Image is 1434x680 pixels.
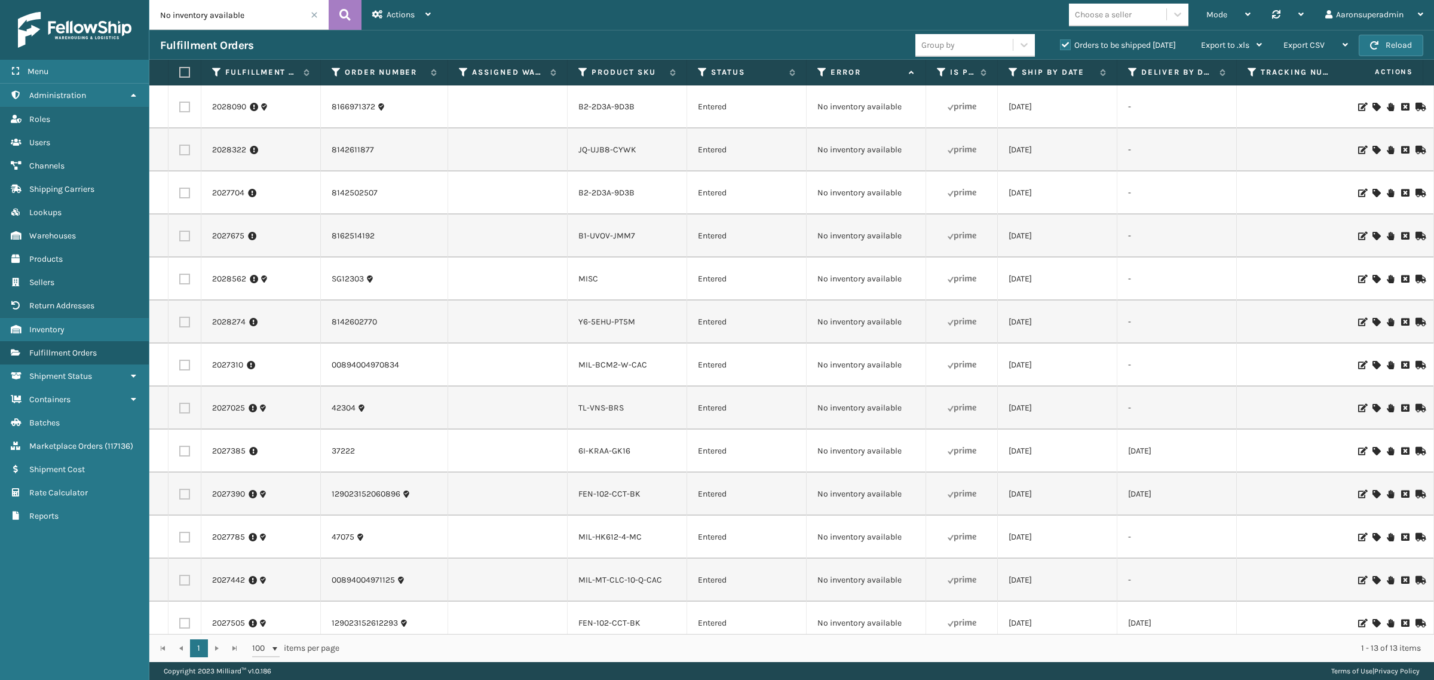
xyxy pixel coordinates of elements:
[1401,103,1408,111] i: Cancel Fulfillment Order
[687,559,807,602] td: Entered
[687,473,807,516] td: Entered
[578,489,641,499] a: FEN-102-CCT-BK
[472,67,544,78] label: Assigned Warehouse
[332,187,378,199] a: 8142502507
[345,67,425,78] label: Order Number
[1401,490,1408,498] i: Cancel Fulfillment Order
[332,359,399,371] a: 00894004970834
[1387,146,1394,154] i: On Hold
[252,639,339,657] span: items per page
[105,441,133,451] span: ( 117136 )
[998,387,1117,430] td: [DATE]
[1117,171,1237,215] td: -
[578,274,598,284] a: MISC
[1022,67,1094,78] label: Ship By Date
[332,101,375,113] a: 8166971372
[578,102,635,112] a: B2-2D3A-9D3B
[1372,103,1380,111] i: Assign Carrier and Warehouse
[1358,232,1365,240] i: Edit
[1387,404,1394,412] i: On Hold
[998,473,1117,516] td: [DATE]
[1358,619,1365,627] i: Edit
[1117,215,1237,258] td: -
[1117,344,1237,387] td: -
[687,516,807,559] td: Entered
[29,464,85,474] span: Shipment Cost
[1387,189,1394,197] i: On Hold
[225,67,298,78] label: Fulfillment Order Id
[1358,490,1365,498] i: Edit
[687,215,807,258] td: Entered
[578,618,641,628] a: FEN-102-CCT-BK
[212,617,245,629] a: 2027505
[1117,85,1237,128] td: -
[998,128,1117,171] td: [DATE]
[1372,533,1380,541] i: Assign Carrier and Warehouse
[807,171,926,215] td: No inventory available
[1387,103,1394,111] i: On Hold
[29,231,76,241] span: Warehouses
[332,316,377,328] a: 8142602770
[807,430,926,473] td: No inventory available
[332,402,356,414] a: 42304
[807,344,926,387] td: No inventory available
[332,531,354,543] a: 47075
[687,258,807,301] td: Entered
[578,317,635,327] a: Y6-5EHU-PT5M
[687,301,807,344] td: Entered
[332,488,400,500] a: 129023152060896
[807,85,926,128] td: No inventory available
[190,639,208,657] a: 1
[1415,447,1423,455] i: Mark as Shipped
[1141,67,1214,78] label: Deliver By Date
[1117,559,1237,602] td: -
[29,348,97,358] span: Fulfillment Orders
[1387,447,1394,455] i: On Hold
[998,301,1117,344] td: [DATE]
[160,38,253,53] h3: Fulfillment Orders
[29,207,62,218] span: Lookups
[1415,361,1423,369] i: Mark as Shipped
[1358,447,1365,455] i: Edit
[831,67,903,78] label: Error
[1387,318,1394,326] i: On Hold
[687,602,807,645] td: Entered
[1117,430,1237,473] td: [DATE]
[687,85,807,128] td: Entered
[1415,103,1423,111] i: Mark as Shipped
[1401,404,1408,412] i: Cancel Fulfillment Order
[1415,490,1423,498] i: Mark as Shipped
[212,144,246,156] a: 2028322
[29,184,94,194] span: Shipping Carriers
[1358,404,1365,412] i: Edit
[29,90,86,100] span: Administration
[1372,490,1380,498] i: Assign Carrier and Warehouse
[1331,662,1420,680] div: |
[1401,576,1408,584] i: Cancel Fulfillment Order
[1415,619,1423,627] i: Mark as Shipped
[1117,301,1237,344] td: -
[212,273,246,285] a: 2028562
[1283,40,1325,50] span: Export CSV
[212,574,245,586] a: 2027442
[29,441,103,451] span: Marketplace Orders
[807,602,926,645] td: No inventory available
[1358,189,1365,197] i: Edit
[252,642,270,654] span: 100
[29,254,63,264] span: Products
[711,67,783,78] label: Status
[1337,62,1420,82] span: Actions
[212,230,244,242] a: 2027675
[807,516,926,559] td: No inventory available
[29,137,50,148] span: Users
[27,66,48,76] span: Menu
[1372,232,1380,240] i: Assign Carrier and Warehouse
[1372,576,1380,584] i: Assign Carrier and Warehouse
[1358,361,1365,369] i: Edit
[29,161,65,171] span: Channels
[1401,146,1408,154] i: Cancel Fulfillment Order
[1117,387,1237,430] td: -
[998,215,1117,258] td: [DATE]
[212,316,246,328] a: 2028274
[578,532,642,542] a: MIL-HK612-4-MC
